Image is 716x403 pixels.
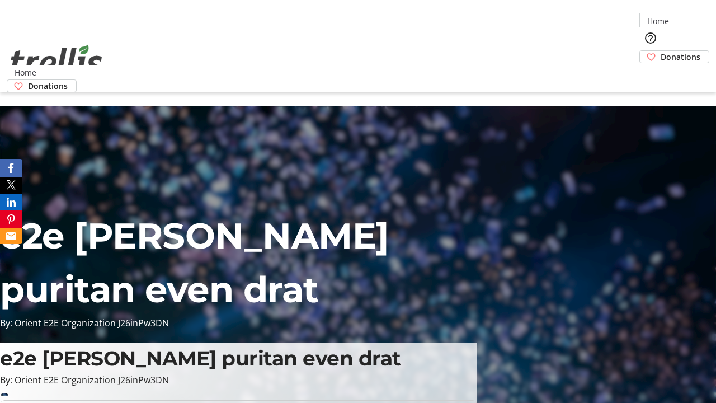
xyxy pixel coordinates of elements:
span: Donations [661,51,700,63]
a: Home [640,15,676,27]
span: Home [647,15,669,27]
a: Home [7,67,43,78]
span: Home [15,67,36,78]
a: Donations [7,79,77,92]
button: Help [639,27,662,49]
span: Donations [28,80,68,92]
img: Orient E2E Organization J26inPw3DN's Logo [7,32,106,88]
button: Cart [639,63,662,86]
a: Donations [639,50,709,63]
